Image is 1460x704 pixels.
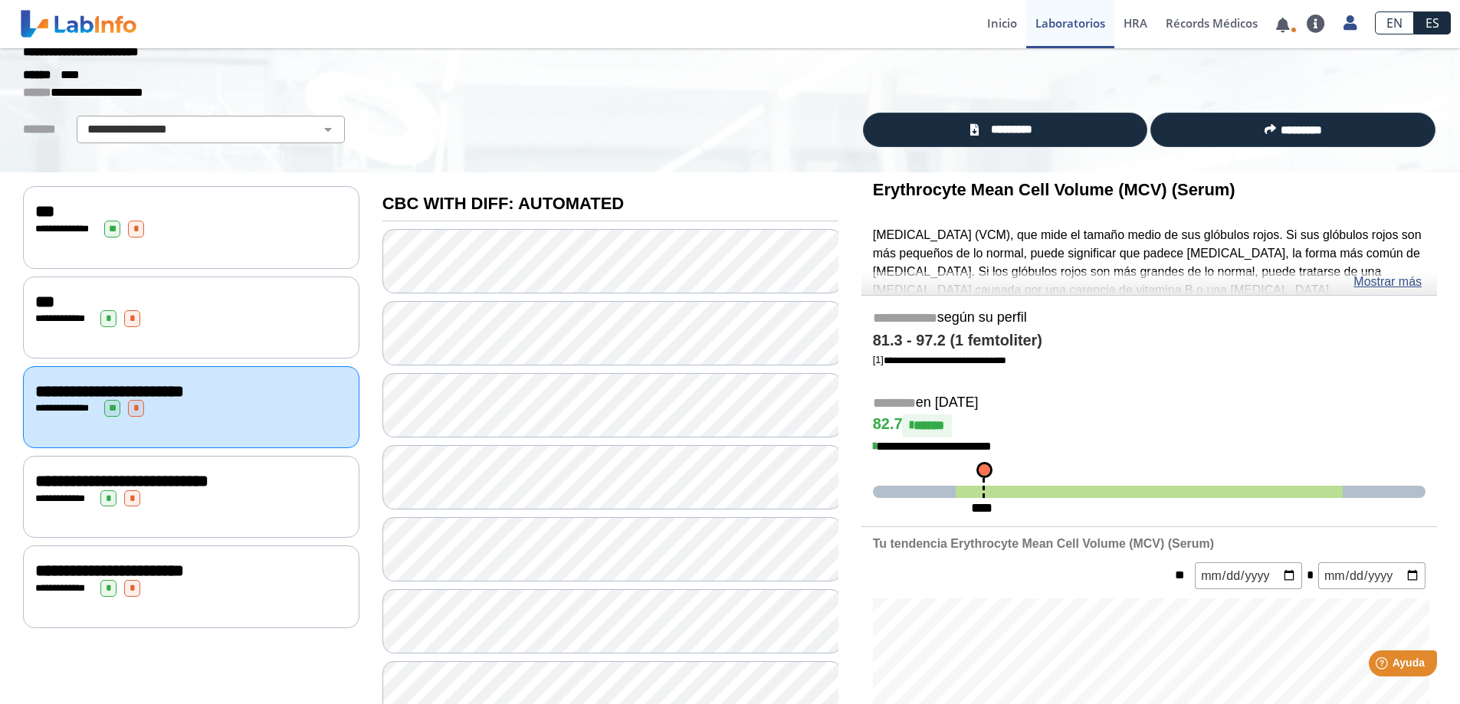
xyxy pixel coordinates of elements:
[873,226,1426,300] p: [MEDICAL_DATA] (VCM), que mide el tamaño medio de sus glóbulos rojos. Si sus glóbulos rojos son m...
[382,194,624,213] b: CBC WITH DIFF: AUTOMATED
[1318,562,1426,589] input: mm/dd/yyyy
[873,395,1426,412] h5: en [DATE]
[873,414,1426,437] h4: 82.7
[873,332,1426,350] h4: 81.3 - 97.2 (1 femtoliter)
[1195,562,1302,589] input: mm/dd/yyyy
[873,354,1006,365] a: [1]
[1353,273,1422,291] a: Mostrar más
[1124,15,1147,31] span: HRA
[873,537,1214,550] b: Tu tendencia Erythrocyte Mean Cell Volume (MCV) (Serum)
[1414,11,1451,34] a: ES
[873,180,1235,199] b: Erythrocyte Mean Cell Volume (MCV) (Serum)
[1324,644,1443,687] iframe: Help widget launcher
[1375,11,1414,34] a: EN
[873,309,1426,327] h5: según su perfil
